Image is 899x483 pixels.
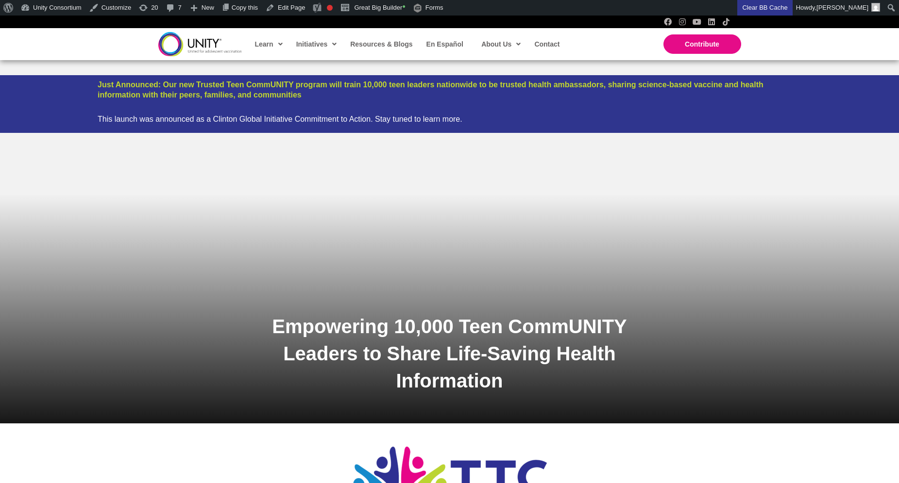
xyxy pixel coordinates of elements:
[296,37,337,51] span: Initiatives
[663,34,741,54] a: Contribute
[350,40,412,48] span: Resources & Blogs
[402,2,405,12] span: •
[327,5,333,11] div: Focus keyphrase not set
[664,18,672,26] a: Facebook
[272,316,627,391] span: Empowering 10,000 Teen CommUNITY Leaders to Share Life-Saving Health Information
[529,33,563,55] a: Contact
[722,18,730,26] a: TikTok
[476,33,525,55] a: About Us
[255,37,283,51] span: Learn
[816,4,868,11] span: [PERSON_NAME]
[98,80,763,99] a: Just Announced: Our new Trusted Teen CommUNITY program will train 10,000 teen leaders nationwide ...
[98,114,801,124] div: This launch was announced as a Clinton Global Initiative Commitment to Action. Stay tuned to lear...
[693,18,701,26] a: YouTube
[158,32,242,56] img: unity-logo-dark
[426,40,463,48] span: En Español
[345,33,416,55] a: Resources & Blogs
[481,37,521,51] span: About Us
[685,40,719,48] span: Contribute
[422,33,467,55] a: En Español
[534,40,560,48] span: Contact
[708,18,715,26] a: LinkedIn
[678,18,686,26] a: Instagram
